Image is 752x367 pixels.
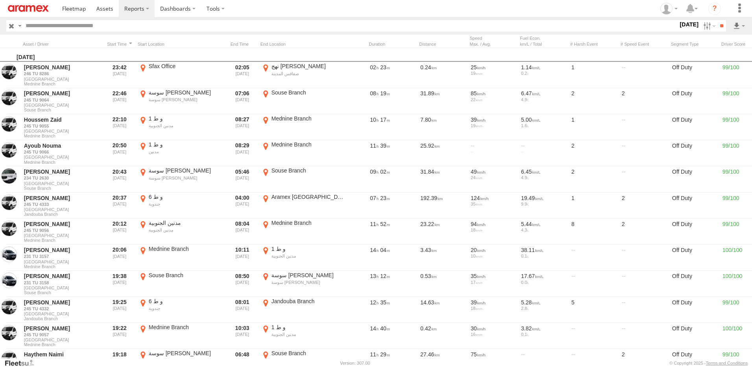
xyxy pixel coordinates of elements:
[260,141,347,165] label: Click to View Event Location
[24,82,100,86] span: Filter Results to this Group
[24,212,100,217] span: Filter Results to this Group
[149,97,223,102] div: سوسة [PERSON_NAME]
[380,299,390,306] span: 35
[570,115,617,139] div: 1
[271,245,346,252] div: و ط 1
[260,193,347,218] label: Click to View Event Location
[271,167,346,174] div: Souse Branch
[271,89,346,96] div: Souse Branch
[271,63,346,70] div: نهج [PERSON_NAME]
[570,219,617,244] div: 8
[105,141,135,165] div: Entered prior to selected date range
[1,325,17,341] a: View Asset in Asset Management
[24,306,100,311] a: 245 TU 4332
[149,350,223,357] div: سوسة [PERSON_NAME]
[149,358,223,363] div: سوسة [PERSON_NAME]
[24,97,100,103] a: 245 TU 9064
[419,298,466,322] div: 14.63
[471,358,516,363] div: 18
[621,89,668,113] div: 2
[24,264,100,269] span: Filter Results to this Group
[370,273,379,279] span: 13
[370,117,379,123] span: 10
[271,115,346,122] div: Mednine Branch
[227,141,257,165] div: Exited after selected date range
[621,193,668,218] div: 2
[471,299,516,306] div: 39
[227,167,257,191] div: Exited after selected date range
[227,41,257,47] div: Click to Sort
[138,115,224,139] label: Click to View Event Location
[1,195,17,210] a: View Asset in Asset Management
[380,64,390,70] span: 23
[471,195,516,202] div: 124
[138,272,224,296] label: Click to View Event Location
[700,20,717,32] label: Search Filter Options
[105,41,135,47] div: Click to Sort
[671,141,718,165] div: Off Duty
[521,325,566,332] div: 3.82
[370,325,379,332] span: 14
[24,299,100,306] a: [PERSON_NAME]
[521,116,566,123] div: 5.00
[1,64,17,80] a: View Asset in Asset Management
[24,142,100,149] a: Ayoub Nouma
[24,316,100,321] span: Filter Results to this Group
[671,245,718,270] div: Off Duty
[149,227,223,233] div: مدنين الجنوبية
[570,141,617,165] div: 2
[380,325,390,332] span: 40
[105,115,135,139] div: Entered prior to selected date range
[24,207,100,212] span: [GEOGRAPHIC_DATA]
[471,254,516,258] div: 10
[370,169,379,175] span: 09
[1,116,17,132] a: View Asset in Asset Management
[521,247,566,254] div: 38.11
[260,167,347,191] label: Click to View Event Location
[149,167,223,174] div: سوسة [PERSON_NAME]
[570,298,617,322] div: 5
[370,221,379,227] span: 11
[260,89,347,113] label: Click to View Event Location
[471,175,516,180] div: 24
[521,306,566,311] div: 2.8
[271,280,346,285] div: سوسة [PERSON_NAME]
[521,228,566,232] div: 4.3
[340,361,370,365] div: Version: 307.00
[380,195,390,201] span: 23
[149,306,223,311] div: جندوبة
[521,195,566,202] div: 19.49
[271,298,346,305] div: Jandouba Branch
[24,280,100,285] a: 231 TU 3158
[8,5,49,12] img: aramex-logo.svg
[105,219,135,244] div: Entered prior to selected date range
[149,201,223,207] div: جندوبة
[570,63,617,87] div: 1
[370,143,379,149] span: 11
[149,219,223,226] div: مدنين الجنوبية
[471,116,516,123] div: 39
[227,63,257,87] div: Exited after selected date range
[24,123,100,129] a: 245 TU 9055
[671,298,718,322] div: Off Duty
[24,290,100,295] span: Filter Results to this Group
[24,325,100,332] a: [PERSON_NAME]
[24,108,100,112] span: Filter Results to this Group
[138,193,224,218] label: Click to View Event Location
[419,89,466,113] div: 31.89
[24,195,100,202] a: [PERSON_NAME]
[1,247,17,262] a: View Asset in Asset Management
[570,89,617,113] div: 2
[24,129,100,133] span: [GEOGRAPHIC_DATA]
[521,123,566,128] div: 1.6
[419,324,466,348] div: 0.42
[260,272,347,296] label: Click to View Event Location
[271,253,346,259] div: مدنين الجنوبية
[149,115,223,122] div: و ط 1
[24,272,100,280] a: [PERSON_NAME]
[1,90,17,106] a: View Asset in Asset Management
[227,115,257,139] div: Exited after selected date range
[380,117,390,123] span: 17
[419,63,466,87] div: 0.24
[1,221,17,236] a: View Asset in Asset Management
